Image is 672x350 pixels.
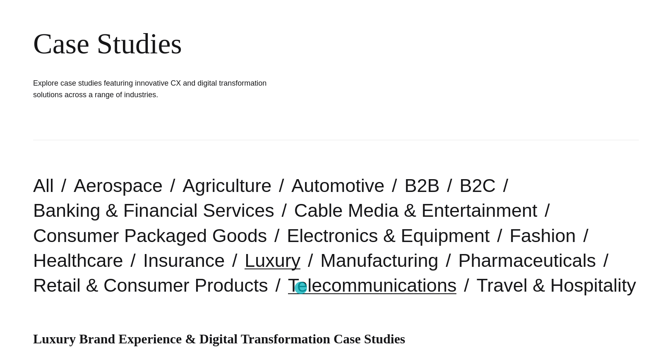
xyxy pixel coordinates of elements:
a: Automotive [291,175,384,196]
a: Agriculture [182,175,271,196]
a: B2B [404,175,439,196]
a: Travel & Hospitality [476,275,636,296]
a: Cable Media & Entertainment [294,200,538,221]
a: Banking & Financial Services [33,200,274,221]
a: All [33,175,54,196]
a: Telecommunications [288,275,457,296]
a: Electronics & Equipment [287,225,490,246]
a: Healthcare [33,250,123,271]
a: Luxury [245,250,300,271]
a: B2C [459,175,496,196]
h1: Explore case studies featuring innovative CX and digital transformation solutions across a range ... [33,77,281,101]
a: Insurance [143,250,225,271]
a: Pharmaceuticals [458,250,596,271]
a: Retail & Consumer Products [33,275,268,296]
a: Manufacturing [320,250,438,271]
div: Case Studies [33,27,505,61]
a: Fashion [510,225,576,246]
a: Aerospace [74,175,163,196]
h1: Luxury Brand Experience & Digital Transformation Case Studies [33,331,639,347]
a: Consumer Packaged Goods [33,225,267,246]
